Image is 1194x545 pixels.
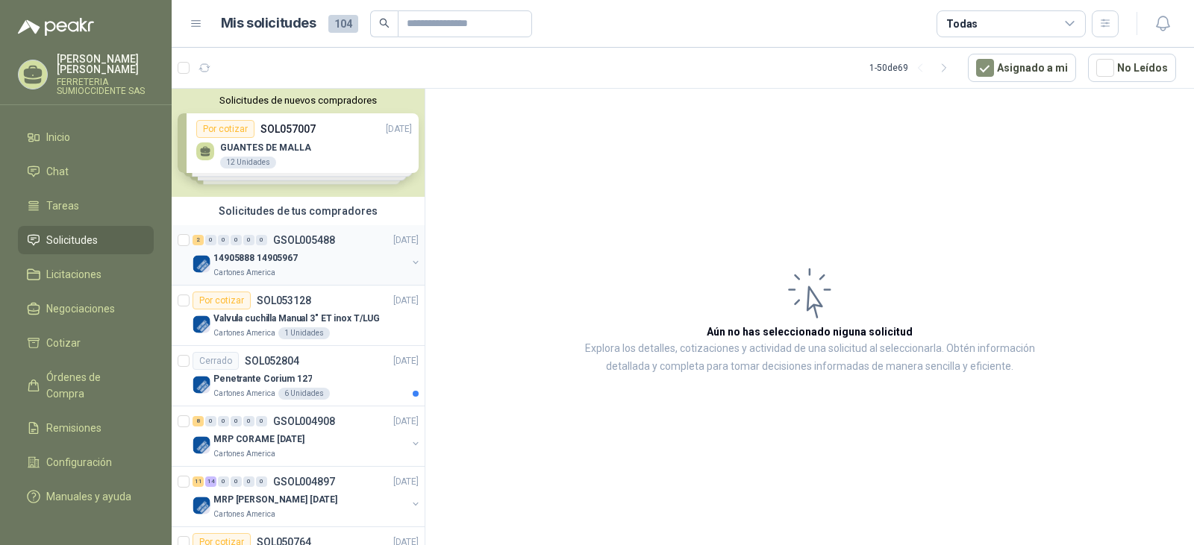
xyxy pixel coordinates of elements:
span: Inicio [46,129,70,145]
span: Tareas [46,198,79,214]
img: Logo peakr [18,18,94,36]
div: 1 Unidades [278,327,330,339]
p: 14905888 14905967 [213,251,298,265]
p: FERRETERIA SUMIOCCIDENTE SAS [57,78,154,95]
span: Órdenes de Compra [46,369,140,402]
span: Cotizar [46,335,81,351]
a: Solicitudes [18,226,154,254]
p: [DATE] [393,475,419,489]
div: 0 [218,476,229,487]
div: 1 - 50 de 69 [869,56,956,80]
div: Por cotizar [193,292,251,309]
h1: Mis solicitudes [221,13,316,34]
p: [DATE] [393,233,419,248]
p: Explora los detalles, cotizaciones y actividad de una solicitud al seleccionarla. Obtén informaci... [575,340,1045,376]
span: Negociaciones [46,300,115,317]
div: Solicitudes de tus compradores [172,197,425,225]
img: Company Logo [193,376,210,394]
p: [DATE] [393,354,419,368]
p: SOL052804 [245,356,299,366]
img: Company Logo [193,315,210,333]
p: Valvula cuchilla Manual 3" ET inox T/LUG [213,312,380,326]
div: 0 [243,416,254,426]
span: 104 [328,15,358,33]
a: Configuración [18,448,154,476]
p: SOL053128 [257,295,311,306]
a: Inicio [18,123,154,151]
div: 0 [243,476,254,487]
img: Company Logo [193,255,210,273]
a: Remisiones [18,414,154,442]
p: Cartones America [213,508,275,520]
p: Penetrante Corium 127 [213,372,312,386]
p: Cartones America [213,267,275,279]
span: Configuración [46,454,112,470]
a: Negociaciones [18,294,154,323]
p: [DATE] [393,415,419,429]
a: Manuales y ayuda [18,482,154,511]
a: CerradoSOL052804[DATE] Company LogoPenetrante Corium 127Cartones America6 Unidades [172,346,425,406]
div: 0 [256,235,267,245]
div: Todas [946,16,978,32]
h3: Aún no has seleccionado niguna solicitud [707,324,913,340]
a: 11 14 0 0 0 0 GSOL004897[DATE] Company LogoMRP [PERSON_NAME] [DATE]Cartones America [193,473,422,520]
span: Manuales y ayuda [46,488,131,505]
span: Licitaciones [46,266,101,283]
div: 0 [218,416,229,426]
span: Chat [46,163,69,180]
div: 0 [205,416,216,426]
p: MRP CORAME [DATE] [213,432,304,447]
a: Cotizar [18,329,154,357]
a: Chat [18,157,154,186]
a: 2 0 0 0 0 0 GSOL005488[DATE] Company Logo14905888 14905967Cartones America [193,231,422,279]
div: Solicitudes de nuevos compradoresPor cotizarSOL057007[DATE] GUANTES DE MALLA12 UnidadesPor cotiza... [172,89,425,197]
div: 0 [243,235,254,245]
p: [DATE] [393,294,419,308]
div: Cerrado [193,352,239,370]
p: MRP [PERSON_NAME] [DATE] [213,493,337,507]
p: Cartones America [213,327,275,339]
img: Company Logo [193,436,210,454]
div: 0 [205,235,216,245]
div: 2 [193,235,204,245]
a: Tareas [18,192,154,220]
span: search [379,18,390,28]
a: Por cotizarSOL053128[DATE] Company LogoValvula cuchilla Manual 3" ET inox T/LUGCartones America1 ... [172,286,425,346]
div: 0 [218,235,229,245]
div: 6 Unidades [278,388,330,400]
div: 0 [256,476,267,487]
span: Solicitudes [46,232,98,248]
img: Company Logo [193,497,210,514]
p: GSOL004897 [273,476,335,487]
a: Órdenes de Compra [18,363,154,408]
div: 0 [231,476,242,487]
div: 11 [193,476,204,487]
div: 0 [231,235,242,245]
button: Solicitudes de nuevos compradores [178,95,419,106]
button: Asignado a mi [968,54,1076,82]
div: 8 [193,416,204,426]
div: 14 [205,476,216,487]
div: 0 [256,416,267,426]
a: 8 0 0 0 0 0 GSOL004908[DATE] Company LogoMRP CORAME [DATE]Cartones America [193,412,422,460]
span: Remisiones [46,420,101,436]
div: 0 [231,416,242,426]
p: Cartones America [213,448,275,460]
p: Cartones America [213,388,275,400]
p: [PERSON_NAME] [PERSON_NAME] [57,54,154,75]
p: GSOL004908 [273,416,335,426]
a: Licitaciones [18,260,154,289]
button: No Leídos [1088,54,1176,82]
p: GSOL005488 [273,235,335,245]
